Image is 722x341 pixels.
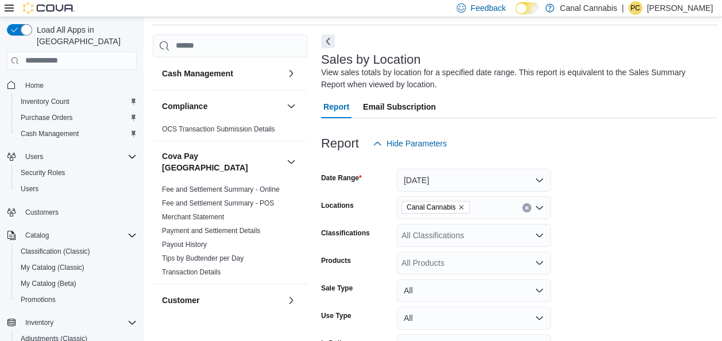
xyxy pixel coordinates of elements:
a: Fee and Settlement Summary - POS [162,199,274,207]
button: Open list of options [535,258,544,268]
h3: Sales by Location [321,53,421,67]
span: Cash Management [16,127,137,141]
span: Users [21,184,38,193]
a: Home [21,79,48,92]
a: My Catalog (Beta) [16,277,81,290]
span: My Catalog (Beta) [21,279,76,288]
a: Promotions [16,293,60,307]
a: Transaction Details [162,268,221,276]
span: Promotions [21,295,56,304]
span: Inventory [25,318,53,327]
span: OCS Transaction Submission Details [162,125,275,134]
span: PC [631,1,640,15]
button: Cova Pay [GEOGRAPHIC_DATA] [162,150,282,173]
button: All [397,279,551,302]
button: Security Roles [11,165,141,181]
button: Inventory [2,315,141,331]
p: | [621,1,624,15]
span: Catalog [25,231,49,240]
button: Cova Pay [GEOGRAPHIC_DATA] [284,155,298,169]
button: Clear input [522,203,531,212]
span: Classification (Classic) [16,245,137,258]
div: Compliance [153,122,307,141]
label: Locations [321,201,354,210]
span: Inventory Count [21,97,70,106]
button: Hide Parameters [368,132,451,155]
div: View sales totals by location for a specified date range. This report is equivalent to the Sales ... [321,67,712,91]
button: All [397,307,551,330]
p: [PERSON_NAME] [647,1,713,15]
button: Users [2,149,141,165]
span: My Catalog (Beta) [16,277,137,290]
a: OCS Transaction Submission Details [162,125,275,133]
span: Security Roles [16,166,137,180]
span: Users [21,150,137,164]
button: Customer [162,294,282,306]
span: My Catalog (Classic) [16,261,137,274]
div: Cova Pay [GEOGRAPHIC_DATA] [153,183,307,284]
button: Catalog [21,228,53,242]
label: Products [321,256,351,265]
span: Promotions [16,293,137,307]
button: Customers [2,204,141,220]
button: Home [2,77,141,94]
span: Report [323,95,349,118]
h3: Compliance [162,100,207,112]
button: Catalog [2,227,141,243]
button: Open list of options [535,231,544,240]
button: Open list of options [535,203,544,212]
span: Email Subscription [363,95,436,118]
a: My Catalog (Classic) [16,261,89,274]
span: Security Roles [21,168,65,177]
div: Patrick Ciantar [628,1,642,15]
span: Inventory [21,316,137,330]
button: Compliance [162,100,282,112]
span: Hide Parameters [387,138,447,149]
span: Catalog [21,228,137,242]
span: Home [21,78,137,92]
p: Canal Cannabis [560,1,617,15]
a: Tips by Budtender per Day [162,254,244,262]
span: Canal Cannabis [401,201,470,214]
a: Purchase Orders [16,111,78,125]
span: Purchase Orders [21,113,73,122]
a: Users [16,182,43,196]
span: Customers [21,205,137,219]
span: Feedback [470,2,505,14]
span: Home [25,81,44,90]
h3: Report [321,137,359,150]
a: Fee and Settlement Summary - Online [162,185,280,193]
span: Tips by Budtender per Day [162,254,244,263]
a: Payment and Settlement Details [162,227,260,235]
span: Payment and Settlement Details [162,226,260,235]
span: Purchase Orders [16,111,137,125]
span: Users [25,152,43,161]
input: Dark Mode [515,2,539,14]
a: Cash Management [16,127,83,141]
span: Fee and Settlement Summary - Online [162,185,280,194]
span: Cash Management [21,129,79,138]
button: Users [11,181,141,197]
span: Merchant Statement [162,212,224,222]
button: Compliance [284,99,298,113]
a: Inventory Count [16,95,74,108]
a: Classification (Classic) [16,245,95,258]
label: Sale Type [321,284,353,293]
span: Inventory Count [16,95,137,108]
button: Users [21,150,48,164]
button: Next [321,34,335,48]
button: Cash Management [162,68,282,79]
button: My Catalog (Classic) [11,259,141,276]
button: Inventory [21,316,58,330]
button: [DATE] [397,169,551,192]
button: My Catalog (Beta) [11,276,141,292]
span: Payout History [162,240,207,249]
span: Users [16,182,137,196]
span: Customers [25,208,59,217]
button: Cash Management [284,67,298,80]
button: Promotions [11,292,141,308]
span: Fee and Settlement Summary - POS [162,199,274,208]
a: Security Roles [16,166,70,180]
